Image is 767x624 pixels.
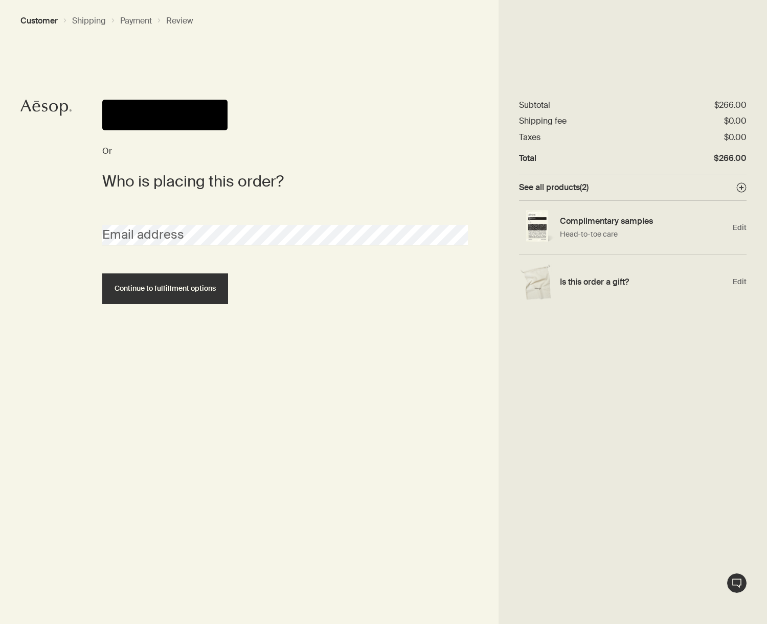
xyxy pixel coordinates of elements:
button: Live Assistance [727,573,747,593]
dd: $266.00 [714,153,747,164]
button: Continue to fulfillment options [102,273,228,304]
input: Email address [102,225,468,245]
button: Review [166,15,193,26]
button: Pay [102,100,228,130]
button: See all products(2) [519,182,747,193]
dd: $0.00 [724,132,747,143]
button: Customer [20,15,58,26]
img: Gift wrap example [519,264,555,300]
span: Edit [733,277,747,287]
dd: $266.00 [714,100,747,110]
dd: $0.00 [724,115,747,126]
dt: Taxes [519,132,540,143]
h4: Is this order a gift? [560,276,728,287]
dt: Subtotal [519,100,550,110]
button: Shipping [72,15,106,26]
div: Edit [519,255,747,309]
span: Or [102,146,112,156]
p: Head-to-toe care [560,229,728,240]
span: See all products ( 2 ) [519,182,589,193]
dt: Total [519,153,536,164]
span: Edit [733,223,747,233]
span: Continue to fulfillment options [115,285,216,292]
h2: Who is placing this order? [102,171,453,192]
button: Payment [120,15,152,26]
div: Edit [519,201,747,255]
dt: Shipping fee [519,115,567,126]
img: Single sample sachet [519,210,555,245]
h4: Complimentary samples [560,216,728,226]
